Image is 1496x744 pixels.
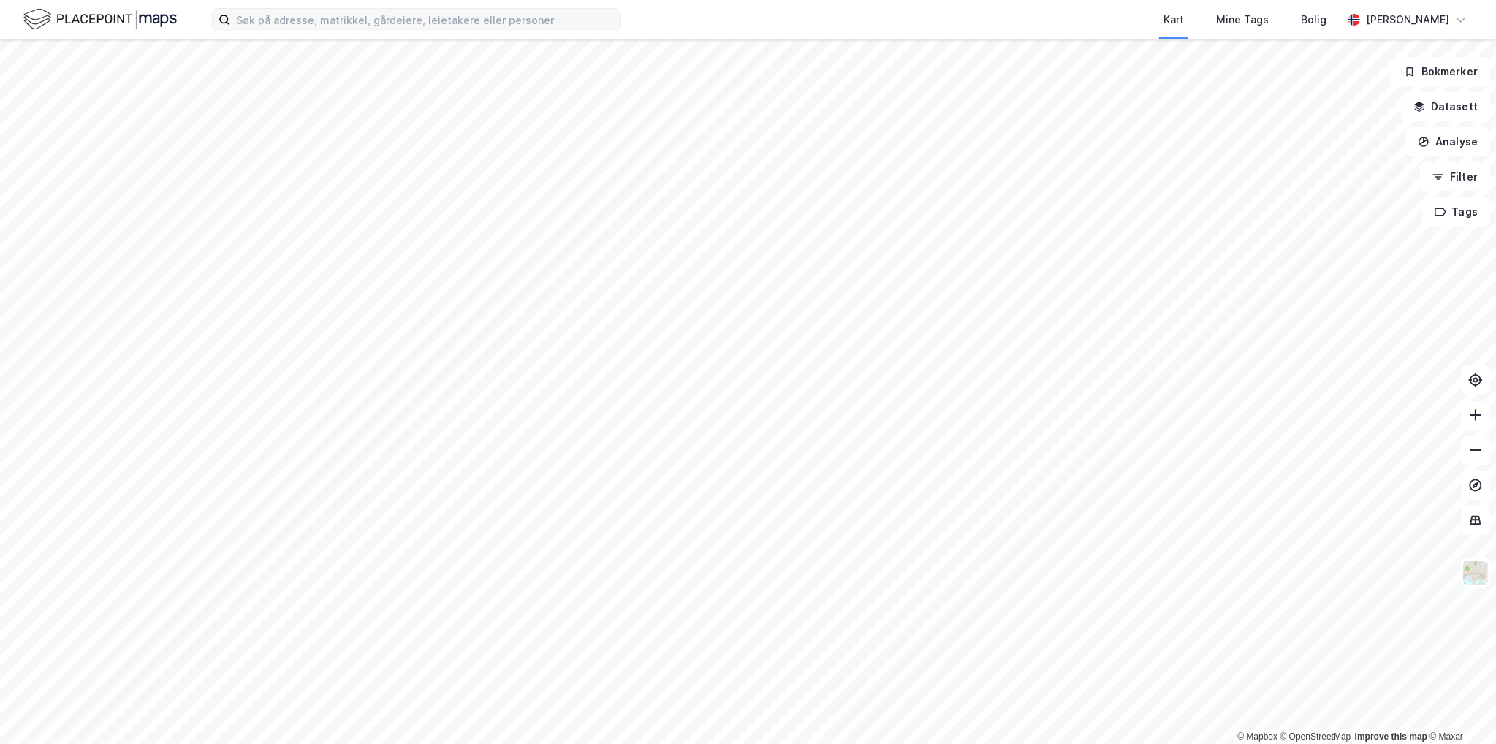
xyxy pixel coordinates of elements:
[1420,162,1490,191] button: Filter
[1237,732,1277,742] a: Mapbox
[230,9,620,31] input: Søk på adresse, matrikkel, gårdeiere, leietakere eller personer
[1355,732,1427,742] a: Improve this map
[1391,57,1490,86] button: Bokmerker
[1462,559,1489,587] img: Z
[1366,11,1449,29] div: [PERSON_NAME]
[23,7,177,32] img: logo.f888ab2527a4732fd821a326f86c7f29.svg
[1401,92,1490,121] button: Datasett
[1216,11,1269,29] div: Mine Tags
[1405,127,1490,156] button: Analyse
[1301,11,1326,29] div: Bolig
[1280,732,1351,742] a: OpenStreetMap
[1422,197,1490,227] button: Tags
[1163,11,1184,29] div: Kart
[1423,674,1496,744] iframe: Chat Widget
